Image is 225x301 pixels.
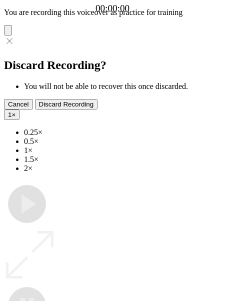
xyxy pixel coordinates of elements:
li: 2× [24,164,221,173]
button: 1× [4,109,19,120]
li: 1× [24,146,221,155]
a: 00:00:00 [95,3,129,14]
button: Discard Recording [35,99,98,109]
li: 0.25× [24,128,221,137]
li: You will not be able to recover this once discarded. [24,82,221,91]
li: 0.5× [24,137,221,146]
h2: Discard Recording? [4,58,221,72]
p: You are recording this voiceover as practice for training [4,8,221,17]
button: Cancel [4,99,33,109]
span: 1 [8,111,11,118]
li: 1.5× [24,155,221,164]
